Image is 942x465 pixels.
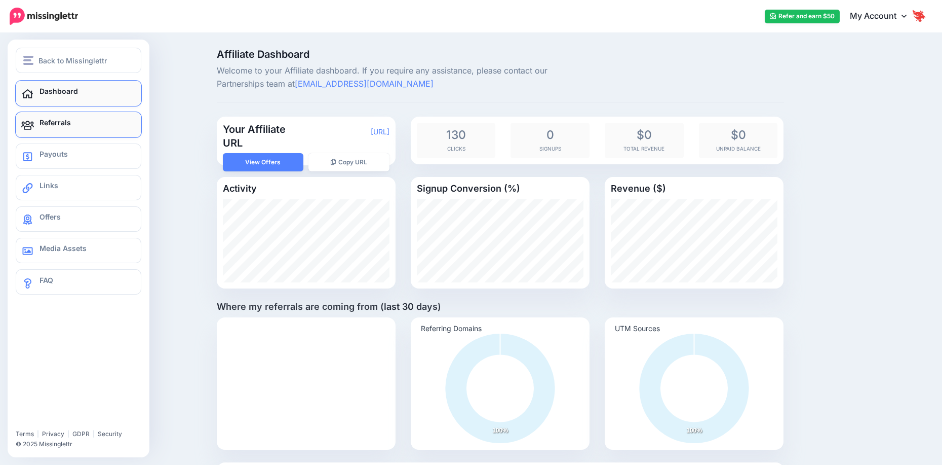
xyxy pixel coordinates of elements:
[16,144,141,169] a: Payouts
[611,183,777,194] h4: Revenue ($)
[40,87,78,95] span: Dashboard
[223,183,389,194] h4: Activity
[40,276,53,284] span: FAQ
[223,123,306,150] h3: Your Affiliate URL
[217,49,590,59] span: Affiliate Dashboard
[40,118,71,127] span: Referrals
[417,183,583,194] h4: Signup Conversion (%)
[16,81,141,106] a: Dashboard
[615,324,660,332] text: UTM Sources
[72,430,90,438] a: GDPR
[605,123,684,158] div: Total Revenue
[16,238,141,263] a: Media Assets
[840,4,927,29] a: My Account
[38,55,107,66] span: Back to Missinglettr
[417,123,496,158] div: Clicks
[699,123,778,158] div: Unpaid Balance
[422,128,491,142] span: 130
[98,430,122,438] a: Security
[511,123,590,158] div: Signups
[16,48,141,73] button: Back to Missinglettr
[295,79,434,89] a: [EMAIL_ADDRESS][DOMAIN_NAME]
[308,153,389,171] button: Copy URL
[16,112,141,137] a: Referrals
[23,56,33,65] img: menu.png
[16,206,141,232] a: Offers
[223,153,304,171] a: View Offers
[42,430,64,438] a: Privacy
[16,415,93,425] iframe: Twitter Follow Button
[37,430,39,438] span: |
[16,269,141,295] a: FAQ
[765,10,840,23] a: Refer and earn $50
[704,128,773,142] span: $0
[40,212,61,221] span: Offers
[16,430,34,438] a: Terms
[40,181,58,190] span: Links
[40,150,68,158] span: Payouts
[371,127,389,136] a: [URL]
[217,301,784,312] h4: Where my referrals are coming from (last 30 days)
[67,430,69,438] span: |
[421,324,482,333] text: Referring Domains
[10,8,78,25] img: Missinglettr
[610,128,679,142] span: $0
[16,175,141,200] a: Links
[217,64,590,91] p: Welcome to your Affiliate dashboard. If you require any assistance, please contact our Partnershi...
[40,244,87,253] span: Media Assets
[516,128,584,142] span: 0
[93,430,95,438] span: |
[16,439,147,449] li: © 2025 Missinglettr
